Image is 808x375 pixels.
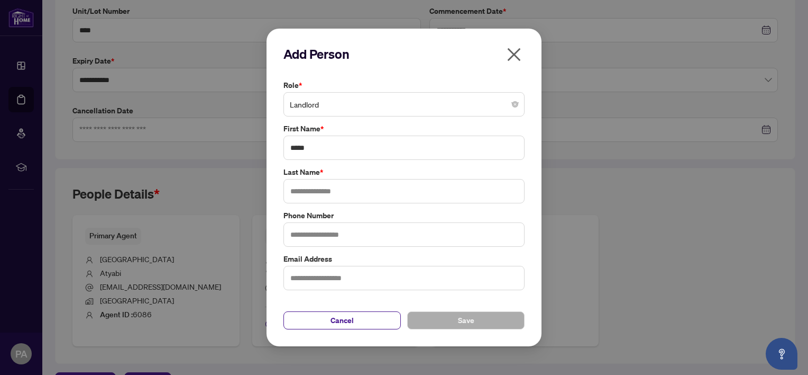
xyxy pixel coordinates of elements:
[290,94,518,114] span: Landlord
[330,312,354,329] span: Cancel
[766,338,797,370] button: Open asap
[283,79,525,91] label: Role
[506,46,522,63] span: close
[407,311,525,329] button: Save
[283,166,525,178] label: Last Name
[283,253,525,265] label: Email Address
[512,101,518,108] span: close-circle
[283,311,401,329] button: Cancel
[283,123,525,135] label: First Name
[283,46,525,63] h2: Add Person
[283,210,525,221] label: Phone Number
